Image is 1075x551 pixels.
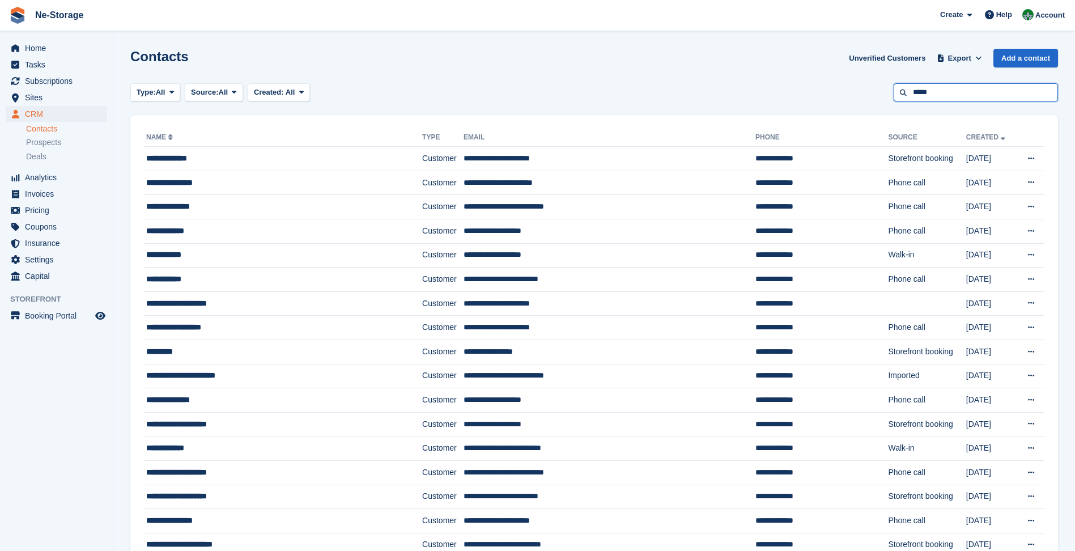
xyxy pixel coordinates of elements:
[940,9,963,20] span: Create
[422,291,464,316] td: Customer
[26,137,107,149] a: Prospects
[888,195,966,219] td: Phone call
[1035,10,1065,21] span: Account
[219,87,228,98] span: All
[6,219,107,235] a: menu
[966,268,1016,292] td: [DATE]
[6,202,107,218] a: menu
[286,88,295,96] span: All
[254,88,284,96] span: Created:
[6,235,107,251] a: menu
[966,171,1016,195] td: [DATE]
[966,243,1016,268] td: [DATE]
[966,340,1016,364] td: [DATE]
[888,219,966,243] td: Phone call
[966,364,1016,388] td: [DATE]
[888,171,966,195] td: Phone call
[25,57,93,73] span: Tasks
[25,252,93,268] span: Settings
[888,388,966,413] td: Phone call
[948,53,971,64] span: Export
[10,294,113,305] span: Storefront
[966,133,1008,141] a: Created
[26,151,46,162] span: Deals
[422,509,464,533] td: Customer
[25,308,93,324] span: Booking Portal
[888,460,966,485] td: Phone call
[31,6,88,24] a: Ne-Storage
[137,87,156,98] span: Type:
[6,186,107,202] a: menu
[755,129,888,147] th: Phone
[888,412,966,436] td: Storefront booking
[888,485,966,509] td: Storefront booking
[6,308,107,324] a: menu
[422,388,464,413] td: Customer
[888,316,966,340] td: Phone call
[25,73,93,89] span: Subscriptions
[422,219,464,243] td: Customer
[966,509,1016,533] td: [DATE]
[966,316,1016,340] td: [DATE]
[146,133,175,141] a: Name
[6,90,107,105] a: menu
[888,364,966,388] td: Imported
[6,73,107,89] a: menu
[888,147,966,171] td: Storefront booking
[888,243,966,268] td: Walk-in
[966,460,1016,485] td: [DATE]
[26,151,107,163] a: Deals
[966,291,1016,316] td: [DATE]
[25,235,93,251] span: Insurance
[888,436,966,461] td: Walk-in
[966,436,1016,461] td: [DATE]
[25,40,93,56] span: Home
[26,124,107,134] a: Contacts
[25,90,93,105] span: Sites
[966,412,1016,436] td: [DATE]
[94,309,107,323] a: Preview store
[888,129,966,147] th: Source
[6,106,107,122] a: menu
[25,219,93,235] span: Coupons
[6,252,107,268] a: menu
[248,83,310,102] button: Created: All
[422,485,464,509] td: Customer
[422,129,464,147] th: Type
[130,83,180,102] button: Type: All
[25,169,93,185] span: Analytics
[422,436,464,461] td: Customer
[996,9,1012,20] span: Help
[888,509,966,533] td: Phone call
[966,195,1016,219] td: [DATE]
[966,485,1016,509] td: [DATE]
[966,219,1016,243] td: [DATE]
[422,340,464,364] td: Customer
[6,57,107,73] a: menu
[25,202,93,218] span: Pricing
[422,195,464,219] td: Customer
[1022,9,1034,20] img: Charlotte Nesbitt
[25,186,93,202] span: Invoices
[888,268,966,292] td: Phone call
[422,412,464,436] td: Customer
[422,364,464,388] td: Customer
[464,129,755,147] th: Email
[25,268,93,284] span: Capital
[422,243,464,268] td: Customer
[156,87,165,98] span: All
[9,7,26,24] img: stora-icon-8386f47178a22dfd0bd8f6a31ec36ba5ce8667c1dd55bd0f319d3a0aa187defe.svg
[422,268,464,292] td: Customer
[934,49,984,67] button: Export
[888,340,966,364] td: Storefront booking
[6,40,107,56] a: menu
[966,388,1016,413] td: [DATE]
[422,171,464,195] td: Customer
[966,147,1016,171] td: [DATE]
[191,87,218,98] span: Source:
[25,106,93,122] span: CRM
[185,83,243,102] button: Source: All
[26,137,61,148] span: Prospects
[6,268,107,284] a: menu
[993,49,1058,67] a: Add a contact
